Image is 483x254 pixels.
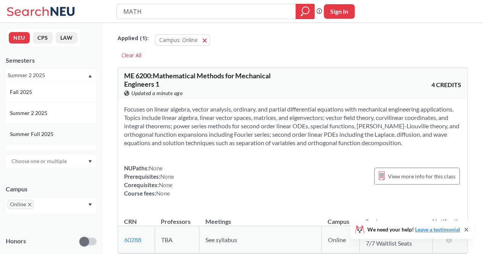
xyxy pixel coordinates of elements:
[6,185,97,193] div: Campus
[10,130,55,138] span: Summer Full 2025
[321,226,359,253] td: Online
[205,236,237,243] span: See syllabus
[155,226,199,253] td: TBA
[160,173,174,180] span: None
[124,217,137,226] div: CRN
[296,4,315,19] div: magnifying glass
[88,74,92,78] svg: Dropdown arrow
[6,69,97,81] div: Summer 2 2025Dropdown arrowFall 2025Summer 2 2025Summer Full 2025Summer 1 2025Spring 2025Fall 202...
[33,32,53,44] button: CPS
[131,89,183,97] span: Updated a minute ago
[8,200,34,209] span: OnlineX to remove pill
[367,227,460,232] span: We need your help!
[88,203,92,206] svg: Dropdown arrow
[6,56,97,65] div: Semesters
[9,32,30,44] button: NEU
[56,32,78,44] button: LAW
[124,164,174,197] div: NUPaths: Prerequisites: Corequisites: Course fees:
[388,171,456,181] span: View more info for this class
[6,237,26,246] p: Honors
[10,88,34,96] span: Fall 2025
[324,4,355,19] button: Sign In
[123,5,290,18] input: Class, professor, course number, "phrase"
[124,71,271,88] span: ME 6200 : Mathematical Methods for Mechanical Engineers 1
[8,157,72,166] input: Choose one or multiple
[118,34,149,42] span: Applied ( 1 ):
[359,210,432,226] th: Seats
[10,109,49,117] span: Summer 2 2025
[155,210,199,226] th: Professors
[156,190,170,197] span: None
[6,155,97,168] div: Dropdown arrow
[124,236,141,243] a: 60288
[300,6,310,17] svg: magnifying glass
[149,165,163,171] span: None
[159,181,173,188] span: None
[6,198,97,214] div: OnlineX to remove pillDropdown arrow
[321,210,359,226] th: Campus
[159,36,198,44] span: Campus: Online
[432,210,467,226] th: Notifications
[199,210,321,226] th: Meetings
[366,239,412,247] span: 7/7 Waitlist Seats
[431,81,461,89] span: 4 CREDITS
[8,71,87,79] div: Summer 2 2025
[28,203,31,206] svg: X to remove pill
[415,226,460,233] a: Leave a testimonial
[124,105,461,147] section: Focuses on linear algebra, vector analysis, ordinary, and partial differential equations with mec...
[88,160,92,163] svg: Dropdown arrow
[155,34,210,46] button: Campus: Online
[118,50,145,61] div: Clear All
